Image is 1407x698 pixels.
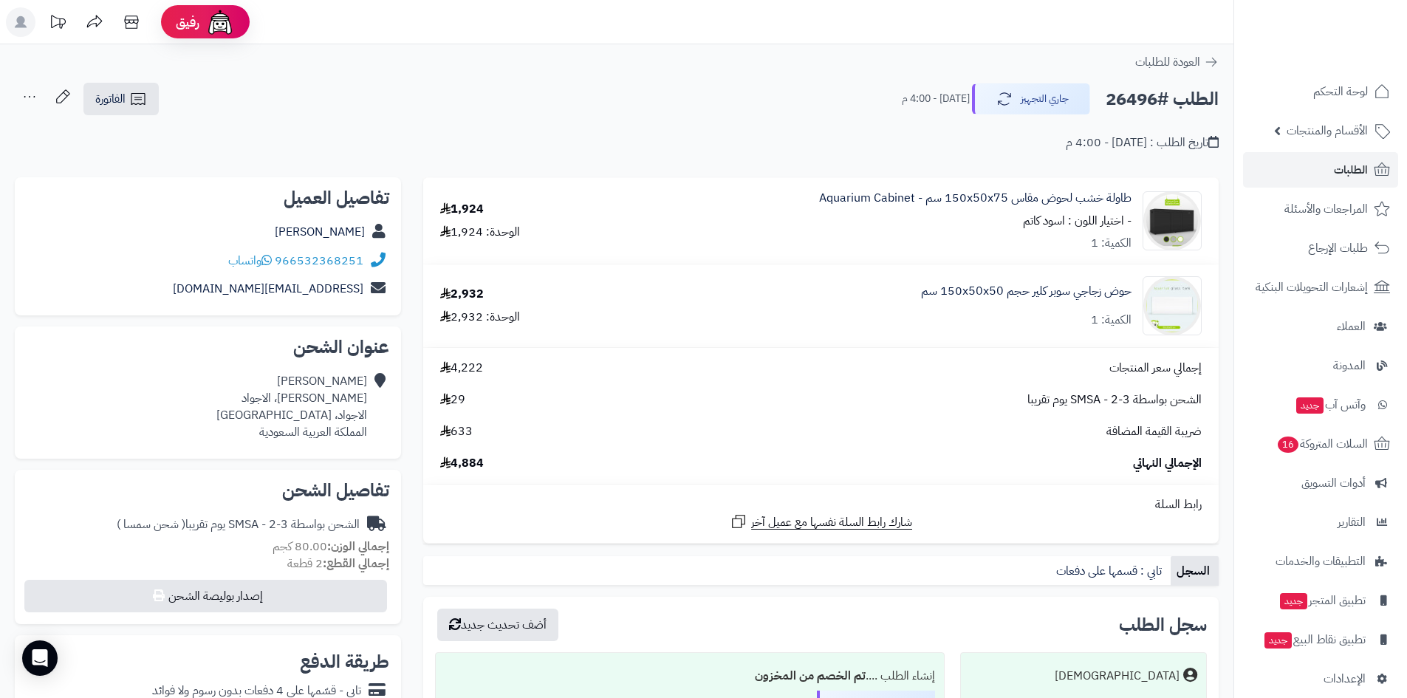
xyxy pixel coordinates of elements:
a: أدوات التسويق [1243,465,1398,501]
a: التطبيقات والخدمات [1243,544,1398,579]
span: التطبيقات والخدمات [1276,551,1366,572]
img: 1638561414-150x50x50cm-90x90.jpg [1143,276,1201,335]
a: تحديثات المنصة [39,7,76,41]
a: المدونة [1243,348,1398,383]
span: أدوات التسويق [1301,473,1366,493]
div: الشحن بواسطة SMSA - 2-3 يوم تقريبا [117,516,360,533]
div: 2,932 [440,286,484,303]
div: Open Intercom Messenger [22,640,58,676]
div: الوحدة: 1,924 [440,224,520,241]
a: المراجعات والأسئلة [1243,191,1398,227]
a: العودة للطلبات [1135,53,1219,71]
span: 4,222 [440,360,483,377]
h2: تفاصيل العميل [27,189,389,207]
a: حوض زجاجي سوبر كلير حجم 150x50x50 سم [921,283,1132,300]
span: التقارير [1338,512,1366,533]
div: [DEMOGRAPHIC_DATA] [1055,668,1180,685]
span: 16 [1278,437,1298,453]
div: 1,924 [440,201,484,218]
a: إشعارات التحويلات البنكية [1243,270,1398,305]
small: 2 قطعة [287,555,389,572]
a: الفاتورة [83,83,159,115]
span: السلات المتروكة [1276,434,1368,454]
a: وآتس آبجديد [1243,387,1398,422]
a: السجل [1171,556,1219,586]
a: طاولة خشب لحوض مقاس 150x50x75 سم - Aquarium Cabinet [819,190,1132,207]
a: لوحة التحكم [1243,74,1398,109]
span: جديد [1280,593,1307,609]
a: واتساب [228,252,272,270]
a: شارك رابط السلة نفسها مع عميل آخر [730,513,912,531]
strong: إجمالي الوزن: [327,538,389,555]
span: المراجعات والأسئلة [1284,199,1368,219]
a: طلبات الإرجاع [1243,230,1398,266]
span: تطبيق نقاط البيع [1263,629,1366,650]
span: جديد [1264,632,1292,649]
span: 29 [440,391,465,408]
a: 966532368251 [275,252,363,270]
h3: سجل الطلب [1119,616,1207,634]
span: العملاء [1337,316,1366,337]
span: لوحة التحكم [1313,81,1368,102]
a: العملاء [1243,309,1398,344]
span: الطلبات [1334,160,1368,180]
a: تطبيق المتجرجديد [1243,583,1398,618]
div: تاريخ الطلب : [DATE] - 4:00 م [1066,134,1219,151]
a: الإعدادات [1243,661,1398,697]
span: ( شحن سمسا ) [117,516,185,533]
h2: طريقة الدفع [300,653,389,671]
span: تطبيق المتجر [1278,590,1366,611]
span: رفيق [176,13,199,31]
span: الأقسام والمنتجات [1287,120,1368,141]
a: [PERSON_NAME] [275,223,365,241]
button: جاري التجهيز [972,83,1090,114]
span: 633 [440,423,473,440]
a: تطبيق نقاط البيعجديد [1243,622,1398,657]
span: الإعدادات [1324,668,1366,689]
span: شارك رابط السلة نفسها مع عميل آخر [751,514,912,531]
h2: عنوان الشحن [27,338,389,356]
span: طلبات الإرجاع [1308,238,1368,259]
div: رابط السلة [429,496,1213,513]
button: أضف تحديث جديد [437,609,558,641]
div: الوحدة: 2,932 [440,309,520,326]
span: وآتس آب [1295,394,1366,415]
div: الكمية: 1 [1091,312,1132,329]
span: إشعارات التحويلات البنكية [1256,277,1368,298]
span: الفاتورة [95,90,126,108]
a: الطلبات [1243,152,1398,188]
button: إصدار بوليصة الشحن [24,580,387,612]
a: السلات المتروكة16 [1243,426,1398,462]
span: جديد [1296,397,1324,414]
small: - اختيار اللون : اسود كاتم [1023,212,1132,230]
span: إجمالي سعر المنتجات [1109,360,1202,377]
h2: الطلب #26496 [1106,84,1219,114]
span: ضريبة القيمة المضافة [1106,423,1202,440]
small: [DATE] - 4:00 م [902,92,970,106]
span: الشحن بواسطة SMSA - 2-3 يوم تقريبا [1027,391,1202,408]
a: التقارير [1243,504,1398,540]
a: تابي : قسمها على دفعات [1050,556,1171,586]
strong: إجمالي القطع: [323,555,389,572]
div: الكمية: 1 [1091,235,1132,252]
span: العودة للطلبات [1135,53,1200,71]
img: 1634319969-150.180B-Recovered-90x90.jpg [1143,191,1201,250]
div: [PERSON_NAME] [PERSON_NAME]، الاجواد الاجواد، [GEOGRAPHIC_DATA] المملكة العربية السعودية [216,373,367,440]
a: [EMAIL_ADDRESS][DOMAIN_NAME] [173,280,363,298]
span: المدونة [1333,355,1366,376]
span: الإجمالي النهائي [1133,455,1202,472]
b: تم الخصم من المخزون [755,667,866,685]
span: 4,884 [440,455,484,472]
h2: تفاصيل الشحن [27,482,389,499]
small: 80.00 كجم [273,538,389,555]
img: ai-face.png [205,7,235,37]
div: إنشاء الطلب .... [445,662,934,691]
